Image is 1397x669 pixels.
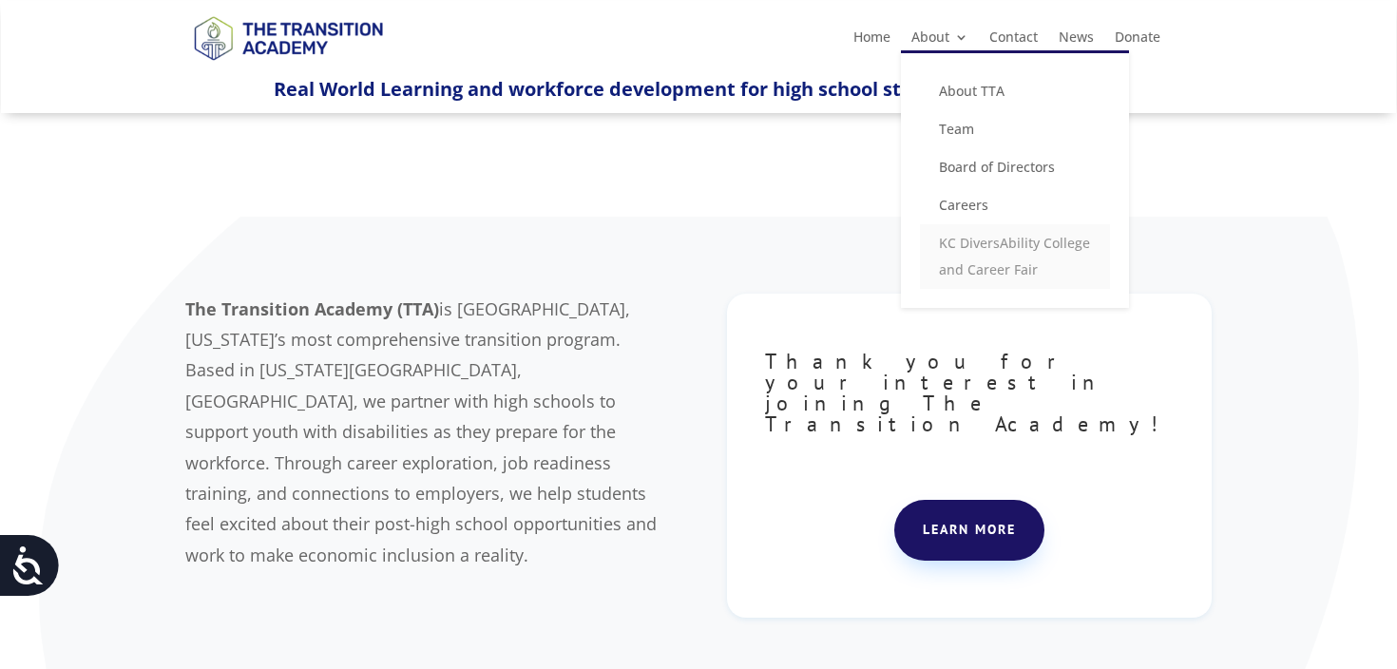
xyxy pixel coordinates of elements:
[185,297,439,320] b: The Transition Academy (TTA)
[920,224,1110,289] a: KC DiversAbility College and Career Fair
[920,110,1110,148] a: Team
[894,500,1044,561] a: Learn more
[1115,30,1160,51] a: Donate
[920,72,1110,110] a: About TTA
[853,30,890,51] a: Home
[274,76,1123,102] span: Real World Learning and workforce development for high school students with disabilities
[185,297,657,566] span: is [GEOGRAPHIC_DATA], [US_STATE]’s most comprehensive transition program. Based in [US_STATE][GEO...
[185,4,391,71] img: TTA Brand_TTA Primary Logo_Horizontal_Light BG
[185,57,391,75] a: Logo-Noticias
[1059,30,1094,51] a: News
[920,186,1110,224] a: Careers
[989,30,1038,51] a: Contact
[765,348,1172,437] span: Thank you for your interest in joining The Transition Academy!
[911,30,968,51] a: About
[920,148,1110,186] a: Board of Directors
